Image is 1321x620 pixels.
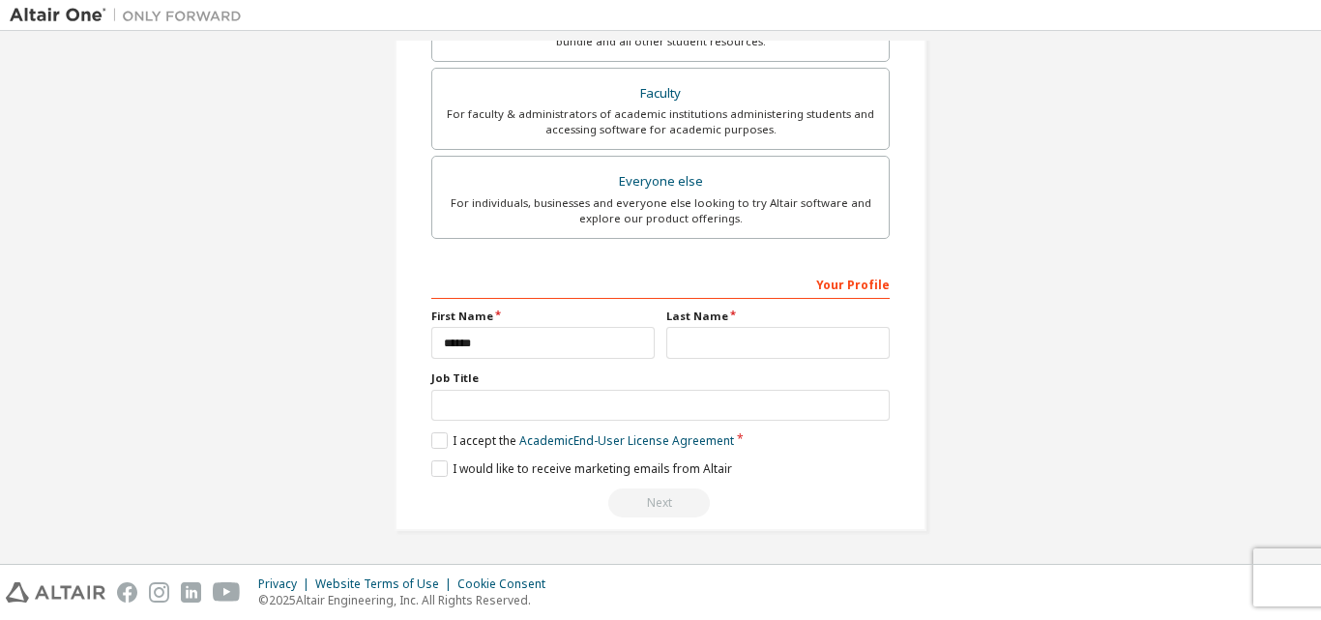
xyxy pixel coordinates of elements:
[431,488,890,517] div: Read and acccept EULA to continue
[431,268,890,299] div: Your Profile
[149,582,169,603] img: instagram.svg
[444,195,877,226] div: For individuals, businesses and everyone else looking to try Altair software and explore our prod...
[213,582,241,603] img: youtube.svg
[519,432,734,449] a: Academic End-User License Agreement
[258,592,557,608] p: © 2025 Altair Engineering, Inc. All Rights Reserved.
[444,80,877,107] div: Faculty
[315,576,457,592] div: Website Terms of Use
[181,582,201,603] img: linkedin.svg
[457,576,557,592] div: Cookie Consent
[10,6,251,25] img: Altair One
[431,432,734,449] label: I accept the
[258,576,315,592] div: Privacy
[431,370,890,386] label: Job Title
[431,309,655,324] label: First Name
[666,309,890,324] label: Last Name
[117,582,137,603] img: facebook.svg
[444,106,877,137] div: For faculty & administrators of academic institutions administering students and accessing softwa...
[444,168,877,195] div: Everyone else
[431,460,732,477] label: I would like to receive marketing emails from Altair
[6,582,105,603] img: altair_logo.svg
